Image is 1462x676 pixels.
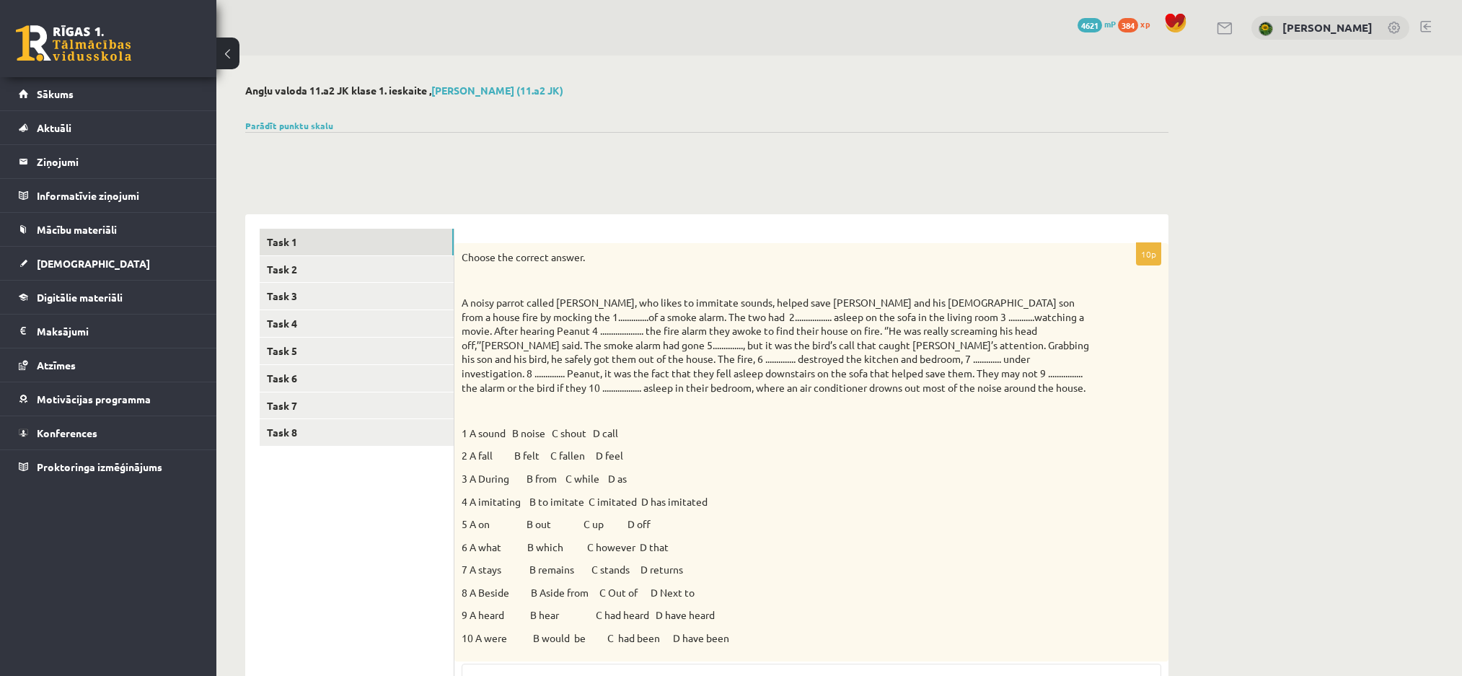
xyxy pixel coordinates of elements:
[19,315,198,348] a: Maksājumi
[19,450,198,483] a: Proktoringa izmēģinājums
[37,121,71,134] span: Aktuāli
[462,517,1089,532] p: 5 A on B out C up D off
[19,416,198,449] a: Konferences
[37,291,123,304] span: Digitālie materiāli
[1259,22,1273,36] img: Krists Ozols
[260,419,454,446] a: Task 8
[19,145,198,178] a: Ziņojumi
[37,223,117,236] span: Mācību materiāli
[431,84,563,97] a: [PERSON_NAME] (11.a2 JK)
[260,338,454,364] a: Task 5
[462,250,1089,265] p: Choose the correct answer.
[260,392,454,419] a: Task 7
[260,229,454,255] a: Task 1
[462,495,1089,509] p: 4 A imitating B to imitate C imitated D has imitated
[37,179,198,212] legend: Informatīvie ziņojumi
[19,111,198,144] a: Aktuāli
[462,296,1089,395] p: A noisy parrot called [PERSON_NAME], who likes to immitate sounds, helped save [PERSON_NAME] and ...
[260,283,454,310] a: Task 3
[245,120,333,131] a: Parādīt punktu skalu
[16,25,131,61] a: Rīgas 1. Tālmācības vidusskola
[462,472,1089,486] p: 3 A During B from C while D as
[19,179,198,212] a: Informatīvie ziņojumi
[260,310,454,337] a: Task 4
[462,608,1089,623] p: 9 A heard B hear C had heard D have heard
[19,348,198,382] a: Atzīmes
[37,426,97,439] span: Konferences
[37,392,151,405] span: Motivācijas programma
[37,359,76,372] span: Atzīmes
[260,256,454,283] a: Task 2
[37,145,198,178] legend: Ziņojumi
[19,281,198,314] a: Digitālie materiāli
[1118,18,1138,32] span: 384
[19,382,198,416] a: Motivācijas programma
[462,426,1089,441] p: 1 A sound B noise C shout D call
[19,77,198,110] a: Sākums
[37,460,162,473] span: Proktoringa izmēģinājums
[1118,18,1157,30] a: 384 xp
[1104,18,1116,30] span: mP
[1136,242,1161,265] p: 10p
[462,449,1089,463] p: 2 A fall B felt C fallen D feel
[37,315,198,348] legend: Maksājumi
[1282,20,1373,35] a: [PERSON_NAME]
[462,563,1089,577] p: 7 A stays B remains C stands D returns
[37,87,74,100] span: Sākums
[462,540,1089,555] p: 6 A what B which C however D that
[19,213,198,246] a: Mācību materiāli
[1140,18,1150,30] span: xp
[19,247,198,280] a: [DEMOGRAPHIC_DATA]
[245,84,1168,97] h2: Angļu valoda 11.a2 JK klase 1. ieskaite ,
[260,365,454,392] a: Task 6
[37,257,150,270] span: [DEMOGRAPHIC_DATA]
[462,631,1089,646] p: 10 A were B would be C had been D have been
[462,586,1089,600] p: 8 A Beside B Aside from C Out of D Next to
[1078,18,1116,30] a: 4621 mP
[1078,18,1102,32] span: 4621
